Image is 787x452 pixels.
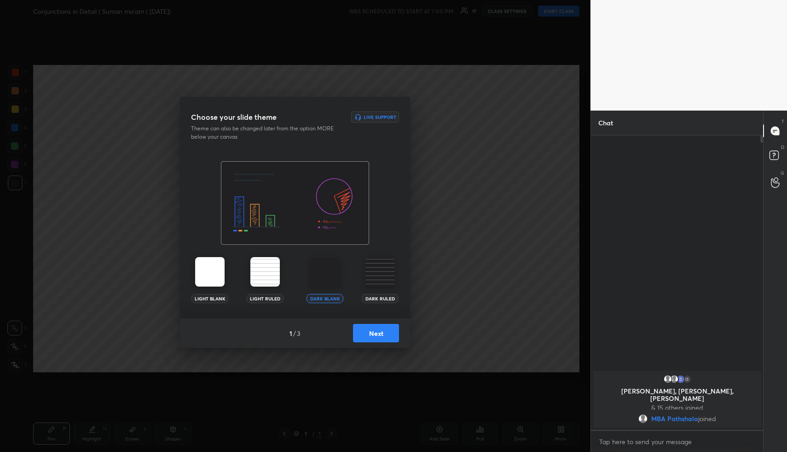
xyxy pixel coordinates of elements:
[682,375,691,384] div: 15
[669,375,678,384] img: default.png
[307,294,343,303] div: Dark Blank
[310,257,340,287] img: darkTheme.aa1caeba.svg
[362,294,399,303] div: Dark Ruled
[781,170,784,176] p: G
[247,294,284,303] div: Light Ruled
[195,257,225,287] img: lightTheme.5bb83c5b.svg
[289,329,292,338] h4: 1
[191,124,340,141] p: Theme can also be changed later from the option MORE below your canvas
[250,257,280,287] img: lightRuledTheme.002cd57a.svg
[221,161,369,245] img: darkThemeBanner.f801bae7.svg
[191,294,228,303] div: Light Blank
[297,329,301,338] h4: 3
[591,111,620,135] p: Chat
[591,369,764,430] div: grid
[676,375,685,384] img: thumbnail.jpg
[599,387,756,402] p: [PERSON_NAME], [PERSON_NAME], [PERSON_NAME]
[698,415,716,423] span: joined
[781,144,784,151] p: D
[651,415,698,423] span: MBA Pathshala
[353,324,399,342] button: Next
[364,115,396,119] h6: Live Support
[638,414,648,423] img: default.png
[781,118,784,125] p: T
[365,257,395,287] img: darkRuledTheme.359fb5fd.svg
[599,404,756,411] p: & 15 others joined
[293,329,296,338] h4: /
[191,112,277,123] h3: Choose your slide theme
[663,375,672,384] img: default.png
